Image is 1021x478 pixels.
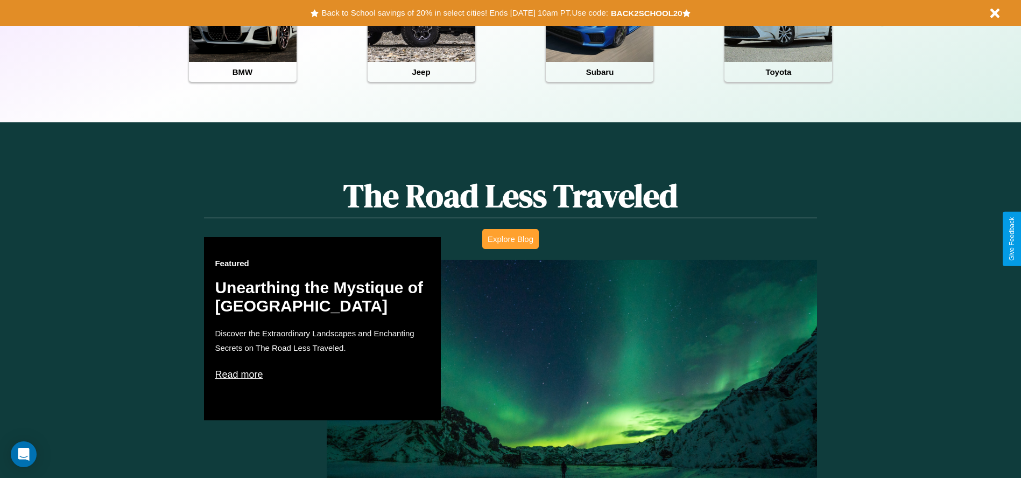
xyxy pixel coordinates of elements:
button: Explore Blog [482,229,539,249]
h1: The Road Less Traveled [204,174,816,218]
h4: Jeep [368,62,475,82]
button: Back to School savings of 20% in select cities! Ends [DATE] 10am PT.Use code: [319,5,610,20]
div: Open Intercom Messenger [11,441,37,467]
p: Discover the Extraordinary Landscapes and Enchanting Secrets on The Road Less Traveled. [215,326,430,355]
div: Give Feedback [1008,217,1016,261]
h4: BMW [189,62,297,82]
p: Read more [215,366,430,383]
h2: Unearthing the Mystique of [GEOGRAPHIC_DATA] [215,279,430,315]
b: BACK2SCHOOL20 [611,9,682,18]
h4: Subaru [546,62,653,82]
h3: Featured [215,259,430,268]
h4: Toyota [724,62,832,82]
